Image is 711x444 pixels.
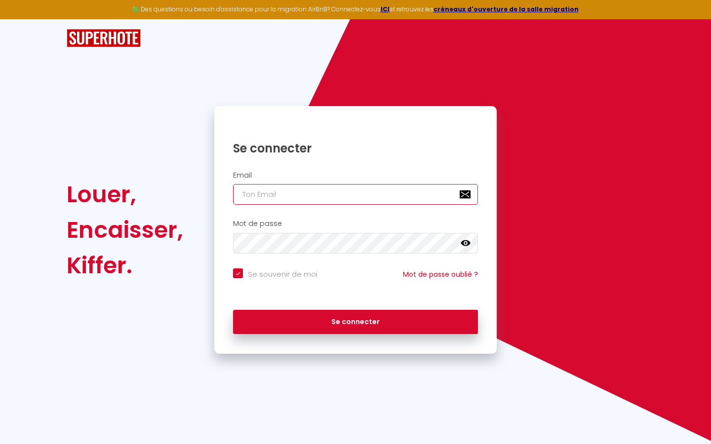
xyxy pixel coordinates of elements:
[403,269,478,279] a: Mot de passe oublié ?
[381,5,390,13] a: ICI
[233,184,478,205] input: Ton Email
[67,212,183,248] div: Encaisser,
[233,220,478,228] h2: Mot de passe
[434,5,579,13] a: créneaux d'ouverture de la salle migration
[67,177,183,212] div: Louer,
[8,4,38,34] button: Ouvrir le widget de chat LiveChat
[233,171,478,180] h2: Email
[233,141,478,156] h1: Se connecter
[67,29,141,47] img: SuperHote logo
[233,310,478,334] button: Se connecter
[67,248,183,283] div: Kiffer.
